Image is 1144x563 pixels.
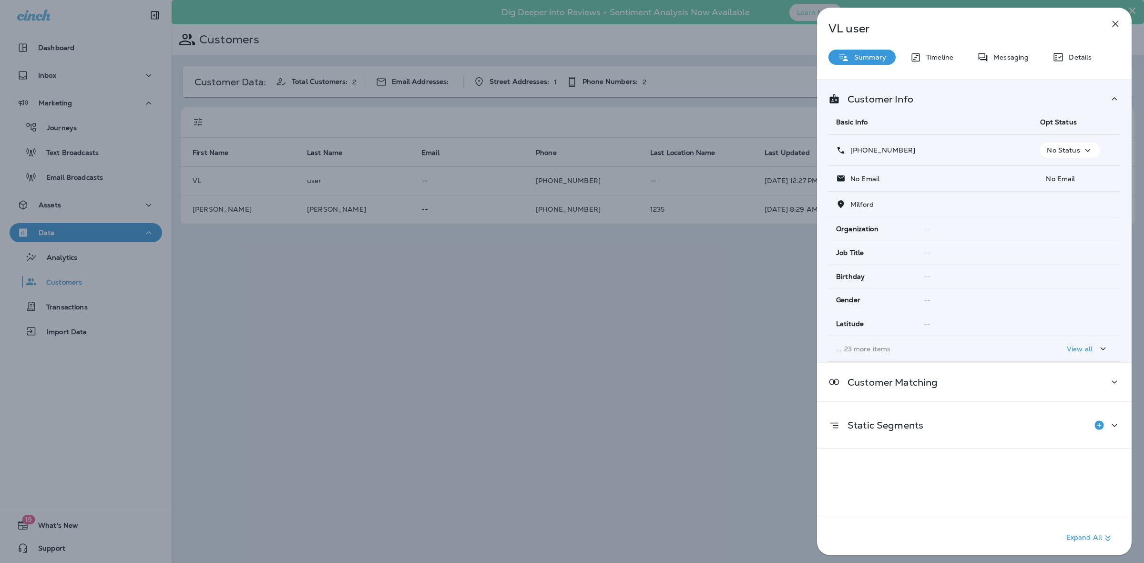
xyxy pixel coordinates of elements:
span: Basic Info [836,118,868,126]
p: Expand All [1066,532,1113,544]
p: ... 23 more items [836,345,1025,353]
span: Job Title [836,249,864,257]
span: Birthday [836,273,865,281]
button: Expand All [1062,530,1117,547]
p: Customer Matching [840,379,938,386]
button: Add to Static Segment [1090,416,1109,435]
span: -- [924,296,930,305]
button: View all [1063,340,1113,358]
p: Timeline [921,53,953,61]
p: Messaging [989,53,1029,61]
span: -- [924,225,930,233]
span: Opt Status [1040,118,1076,126]
p: [PHONE_NUMBER] [846,146,915,154]
p: No Email [1040,175,1113,183]
span: -- [924,248,930,257]
button: No Status [1040,143,1100,158]
p: Summary [849,53,886,61]
span: Gender [836,296,860,304]
span: Latitude [836,320,864,328]
p: No Email [846,175,879,183]
p: No Status [1047,146,1080,154]
p: VL user [828,22,1089,35]
span: -- [924,272,930,281]
span: Organization [836,225,878,233]
span: Milford [850,200,874,209]
p: Customer Info [840,95,913,103]
p: Details [1064,53,1092,61]
span: -- [924,320,930,328]
p: View all [1067,345,1093,353]
p: Static Segments [840,421,923,429]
